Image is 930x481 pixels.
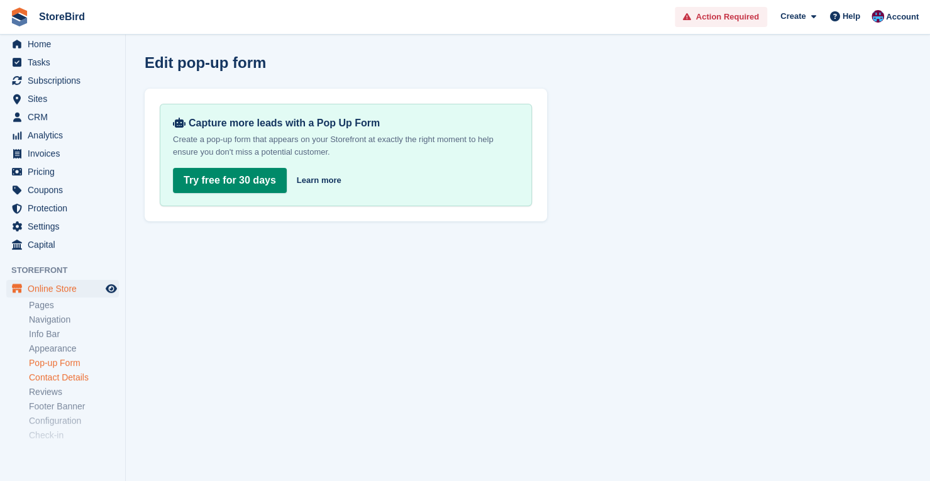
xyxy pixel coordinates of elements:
img: Jake Wesley [872,10,884,23]
span: Account [886,11,919,23]
a: Reviews [29,386,119,398]
span: Storefront [11,264,125,277]
a: menu [6,236,119,253]
span: Settings [28,218,103,235]
a: menu [6,199,119,217]
a: Learn more [297,174,341,187]
a: Configuration [29,415,119,427]
a: menu [6,108,119,126]
span: Coupons [28,181,103,199]
a: menu [6,72,119,89]
a: Pop-up Form [29,357,119,369]
a: Pages [29,299,119,311]
a: StoreBird [34,6,90,27]
span: Tasks [28,53,103,71]
span: Pricing [28,163,103,180]
a: menu [6,218,119,235]
a: menu [6,181,119,199]
a: Check-in [29,429,119,441]
a: menu [6,90,119,108]
span: Subscriptions [28,72,103,89]
a: Preview store [104,281,119,296]
h1: Edit pop-up form [145,54,266,71]
a: Action Required [675,7,767,28]
a: Try free for 30 days [173,168,287,193]
a: Footer Banner [29,401,119,412]
span: Online Store [28,280,103,297]
div: Capture more leads with a Pop Up Form [173,117,519,130]
span: Capital [28,236,103,253]
span: Invoices [28,145,103,162]
a: menu [6,53,119,71]
p: Create a pop-up form that appears on your Storefront at exactly the right moment to help ensure y... [173,133,519,158]
a: Navigation [29,314,119,326]
span: Protection [28,199,103,217]
span: Home [28,35,103,53]
a: menu [6,163,119,180]
a: menu [6,35,119,53]
a: Contact Details [29,372,119,384]
span: Create [780,10,805,23]
span: Help [843,10,860,23]
a: menu [6,145,119,162]
span: Analytics [28,126,103,144]
span: CRM [28,108,103,126]
img: stora-icon-8386f47178a22dfd0bd8f6a31ec36ba5ce8667c1dd55bd0f319d3a0aa187defe.svg [10,8,29,26]
a: Appearance [29,343,119,355]
a: menu [6,280,119,297]
span: Sites [28,90,103,108]
a: menu [6,126,119,144]
span: Action Required [696,11,759,23]
a: Info Bar [29,328,119,340]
